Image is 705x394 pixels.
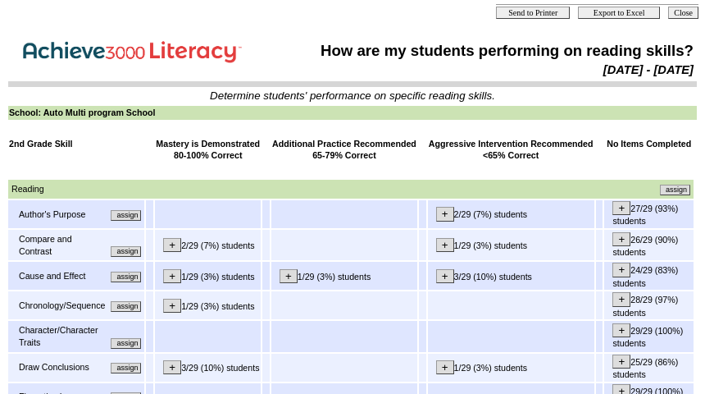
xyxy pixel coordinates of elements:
td: Determine students' performance on specific reading skills. [9,89,696,102]
input: Assign additional materials that assess this skill. [111,363,141,373]
td: 3/29 (10%) students [155,354,261,382]
td: 27/29 (93%) students [604,200,694,228]
input: Assign additional materials that assess this skill. [111,272,141,282]
td: 1/29 (3%) students [271,262,417,290]
input: Export to Excel [578,7,660,19]
input: Assign additional materials that assess this skill. [111,338,141,349]
td: Chronology/Sequence [18,299,106,313]
td: Cause and Effect [18,269,106,283]
input: Assign additional materials that assess this skill. [111,301,141,312]
input: + [436,269,454,283]
td: How are my students performing on reading skills? [284,41,694,61]
td: Aggressive Intervention Recommended <65% Correct [428,137,594,163]
input: + [612,201,630,215]
input: + [612,263,630,277]
input: Assign additional materials that assess this skill. [111,210,141,221]
input: Assign additional materials that assess this skill. [111,246,141,257]
td: No Items Completed [604,137,694,163]
td: 1/29 (3%) students [428,354,594,382]
td: 2/29 (7%) students [155,230,261,260]
td: Additional Practice Recommended 65-79% Correct [271,137,417,163]
td: School: Auto Multi program School [8,106,697,120]
td: 24/29 (83%) students [604,262,694,290]
input: + [612,323,630,337]
input: + [436,207,454,221]
input: + [280,269,298,283]
td: [DATE] - [DATE] [284,62,694,77]
td: Compare and Contrast [18,232,106,258]
td: 1/29 (3%) students [428,230,594,260]
input: Send to Printer [496,7,570,19]
td: 3/29 (10%) students [428,262,594,290]
td: 2/29 (7%) students [428,200,594,228]
td: Mastery is Demonstrated 80-100% Correct [155,137,261,163]
input: + [612,355,630,369]
input: + [612,292,630,306]
td: Character/Character Traits [18,323,106,349]
td: Reading [11,182,349,196]
input: + [436,238,454,252]
input: + [436,360,454,374]
input: Close [668,7,698,19]
td: Draw Conclusions [18,360,101,374]
td: 29/29 (100%) students [604,321,694,351]
td: 1/29 (3%) students [155,262,261,290]
td: 25/29 (86%) students [604,354,694,382]
input: + [163,299,181,313]
td: 26/29 (90%) students [604,230,694,260]
input: + [163,269,181,283]
input: Assign additional materials that assess this skill. [660,185,690,195]
img: spacer.gif [9,165,10,177]
input: + [612,232,630,246]
td: 1/29 (3%) students [155,291,261,319]
td: 28/29 (97%) students [604,291,694,319]
img: Achieve3000 Reports Logo [11,32,257,67]
input: + [163,238,181,252]
td: Author's Purpose [18,208,106,222]
td: 2nd Grade Skill [8,137,144,163]
input: + [163,360,181,374]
